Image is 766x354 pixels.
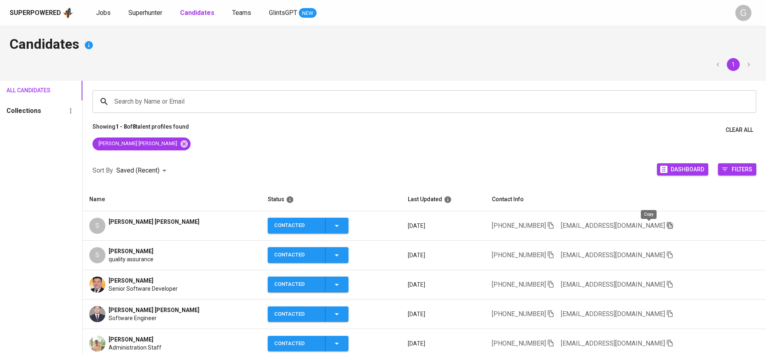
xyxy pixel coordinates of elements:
span: Senior Software Developer [109,285,178,293]
span: [EMAIL_ADDRESS][DOMAIN_NAME] [561,222,665,229]
p: Showing of talent profiles found [92,123,189,137]
span: [EMAIL_ADDRESS][DOMAIN_NAME] [561,281,665,288]
p: [DATE] [408,222,479,230]
span: [PHONE_NUMBER] [492,339,546,347]
div: Contacted [274,218,319,233]
b: 8 [132,123,136,130]
span: [EMAIL_ADDRESS][DOMAIN_NAME] [561,339,665,347]
span: [EMAIL_ADDRESS][DOMAIN_NAME] [561,251,665,259]
a: Superhunter [128,8,164,18]
span: [PERSON_NAME] [109,335,153,344]
div: S [89,247,105,263]
img: 7571d909ad219a6e680a1eb9ec69c904.jpg [89,277,105,293]
span: [PERSON_NAME] [PERSON_NAME] [109,218,199,226]
a: Jobs [96,8,112,18]
a: Teams [232,8,253,18]
span: [PERSON_NAME] [109,277,153,285]
div: Superpowered [10,8,61,18]
p: [DATE] [408,251,479,259]
button: Dashboard [657,163,708,175]
span: [PHONE_NUMBER] [492,310,546,318]
span: Filters [732,164,752,175]
div: Saved (Recent) [116,163,169,178]
button: Contacted [268,218,348,233]
div: Contacted [274,277,319,292]
span: [PERSON_NAME] [PERSON_NAME] [92,140,182,148]
button: page 1 [727,58,740,71]
img: 589fd923a42b9db7e4162ae9c53b19f5.jpg [89,306,105,322]
p: [DATE] [408,310,479,318]
span: All Candidates [6,85,40,96]
th: Status [261,188,401,211]
span: Administration Staff [109,344,162,352]
div: G [735,5,751,21]
button: Filters [718,163,756,175]
div: S [89,218,105,234]
img: 959b45cfcabb727e33769d456796e0e6.jpeg [89,335,105,352]
a: GlintsGPT NEW [269,8,317,18]
p: [DATE] [408,339,479,348]
img: app logo [63,7,73,19]
span: NEW [299,9,317,17]
span: Clear All [726,125,753,135]
span: [PERSON_NAME] [PERSON_NAME] [109,306,199,314]
span: Superhunter [128,9,162,17]
p: Sort By [92,166,113,175]
span: Jobs [96,9,111,17]
span: Software Engineer [109,314,157,322]
span: [PHONE_NUMBER] [492,222,546,229]
span: [EMAIL_ADDRESS][DOMAIN_NAME] [561,310,665,318]
button: Contacted [268,306,348,322]
span: [PHONE_NUMBER] [492,281,546,288]
h4: Candidates [10,35,756,55]
button: Contacted [268,247,348,263]
span: GlintsGPT [269,9,297,17]
span: [PHONE_NUMBER] [492,251,546,259]
th: Last Updated [401,188,485,211]
a: Candidates [180,8,216,18]
span: Teams [232,9,251,17]
span: [PERSON_NAME] [109,247,153,255]
b: 1 - 8 [115,123,127,130]
div: [PERSON_NAME] [PERSON_NAME] [92,137,191,150]
th: Name [83,188,261,211]
b: Candidates [180,9,214,17]
button: Contacted [268,336,348,352]
a: Superpoweredapp logo [10,7,73,19]
button: Clear All [722,123,756,137]
button: Contacted [268,277,348,292]
nav: pagination navigation [710,58,756,71]
p: Saved (Recent) [116,166,159,175]
div: Contacted [274,247,319,263]
p: [DATE] [408,281,479,289]
div: Contacted [274,336,319,352]
div: Contacted [274,306,319,322]
span: quality assurance [109,255,153,263]
th: Contact Info [485,188,766,211]
span: Dashboard [671,164,704,175]
h6: Collections [6,105,41,117]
